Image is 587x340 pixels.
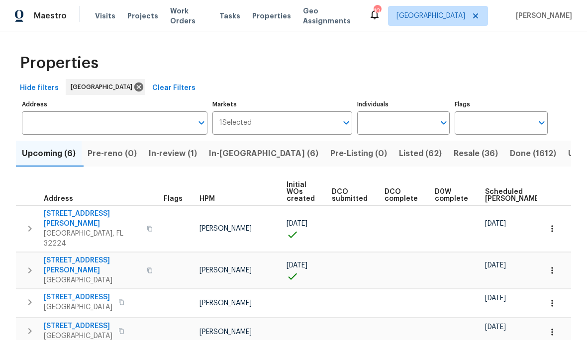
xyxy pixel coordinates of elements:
[287,181,315,202] span: Initial WOs created
[170,6,207,26] span: Work Orders
[44,209,141,229] span: [STREET_ADDRESS][PERSON_NAME]
[16,79,63,97] button: Hide filters
[199,195,215,202] span: HPM
[339,116,353,130] button: Open
[22,101,207,107] label: Address
[44,321,112,331] span: [STREET_ADDRESS]
[287,220,307,227] span: [DATE]
[195,116,208,130] button: Open
[219,12,240,19] span: Tasks
[454,147,498,161] span: Resale (36)
[437,116,451,130] button: Open
[535,116,549,130] button: Open
[199,267,252,274] span: [PERSON_NAME]
[396,11,465,21] span: [GEOGRAPHIC_DATA]
[149,147,197,161] span: In-review (1)
[44,229,141,249] span: [GEOGRAPHIC_DATA], FL 32224
[209,147,318,161] span: In-[GEOGRAPHIC_DATA] (6)
[219,119,252,127] span: 1 Selected
[152,82,196,94] span: Clear Filters
[66,79,145,95] div: [GEOGRAPHIC_DATA]
[95,11,115,21] span: Visits
[44,292,112,302] span: [STREET_ADDRESS]
[199,300,252,307] span: [PERSON_NAME]
[287,262,307,269] span: [DATE]
[199,329,252,336] span: [PERSON_NAME]
[44,255,141,275] span: [STREET_ADDRESS][PERSON_NAME]
[385,188,418,202] span: DCO complete
[20,82,59,94] span: Hide filters
[485,220,506,227] span: [DATE]
[199,225,252,232] span: [PERSON_NAME]
[374,6,381,16] div: 10
[148,79,199,97] button: Clear Filters
[127,11,158,21] span: Projects
[485,324,506,331] span: [DATE]
[71,82,136,92] span: [GEOGRAPHIC_DATA]
[164,195,183,202] span: Flags
[44,195,73,202] span: Address
[330,147,387,161] span: Pre-Listing (0)
[34,11,67,21] span: Maestro
[44,275,141,285] span: [GEOGRAPHIC_DATA]
[212,101,352,107] label: Markets
[357,101,450,107] label: Individuals
[485,295,506,302] span: [DATE]
[252,11,291,21] span: Properties
[455,101,548,107] label: Flags
[44,302,112,312] span: [GEOGRAPHIC_DATA]
[22,147,76,161] span: Upcoming (6)
[303,6,357,26] span: Geo Assignments
[399,147,442,161] span: Listed (62)
[88,147,137,161] span: Pre-reno (0)
[485,188,541,202] span: Scheduled [PERSON_NAME]
[332,188,368,202] span: DCO submitted
[435,188,468,202] span: D0W complete
[510,147,556,161] span: Done (1612)
[512,11,572,21] span: [PERSON_NAME]
[485,262,506,269] span: [DATE]
[20,58,98,68] span: Properties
